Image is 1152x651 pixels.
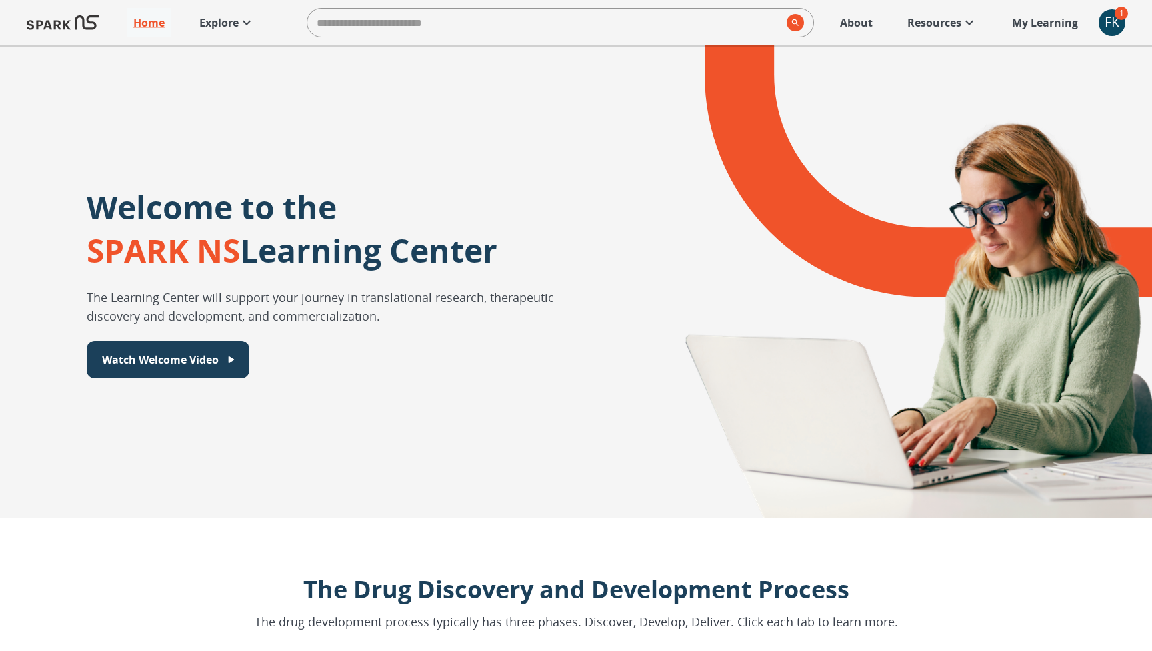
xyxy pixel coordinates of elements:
[27,7,99,39] img: Logo of SPARK at Stanford
[1005,8,1085,37] a: My Learning
[1099,9,1125,36] button: account of current user
[87,229,240,272] span: SPARK NS
[87,288,561,325] p: The Learning Center will support your journey in translational research, therapeutic discovery an...
[1115,7,1128,20] span: 1
[781,9,804,37] button: search
[1012,15,1078,31] p: My Learning
[833,8,879,37] a: About
[87,341,249,378] button: Watch Welcome Video
[133,15,165,31] p: Home
[102,352,219,368] p: Watch Welcome Video
[619,45,1152,518] div: A montage of drug development icons and a SPARK NS logo design element
[199,15,239,31] p: Explore
[193,8,261,37] a: Explore
[907,15,961,31] p: Resources
[255,572,898,608] p: The Drug Discovery and Development Process
[255,613,898,631] p: The drug development process typically has three phases. Discover, Develop, Deliver. Click each t...
[1099,9,1125,36] div: FK
[901,8,984,37] a: Resources
[87,185,497,272] p: Welcome to the Learning Center
[127,8,171,37] a: Home
[840,15,873,31] p: About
